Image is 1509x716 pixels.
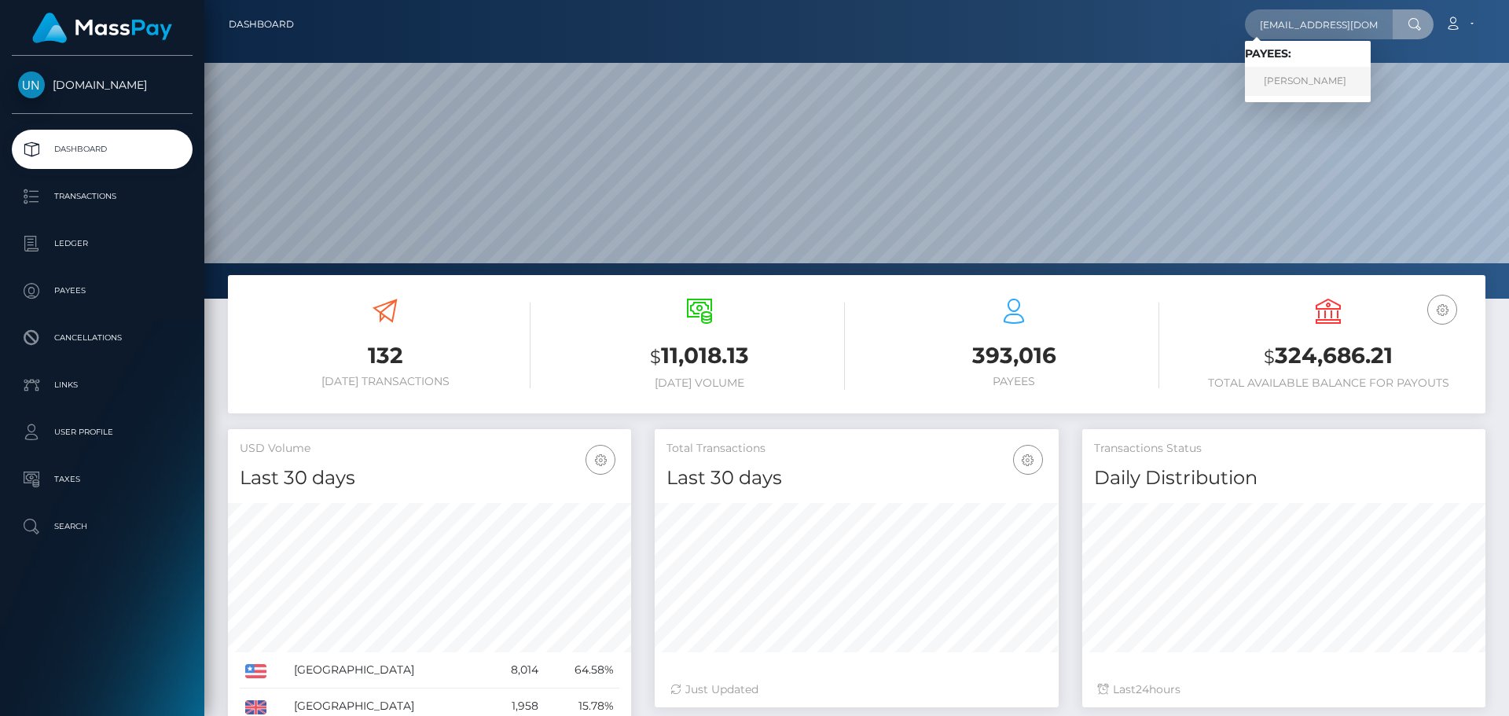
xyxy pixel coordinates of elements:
a: Dashboard [12,130,193,169]
h3: 324,686.21 [1183,340,1474,373]
span: 24 [1136,682,1149,696]
p: Payees [18,279,186,303]
p: User Profile [18,420,186,444]
a: Dashboard [229,8,294,41]
p: Dashboard [18,138,186,161]
small: $ [650,346,661,368]
a: Payees [12,271,193,310]
img: MassPay Logo [32,13,172,43]
h3: 393,016 [868,340,1159,371]
h6: Payees: [1245,47,1371,61]
p: Taxes [18,468,186,491]
a: Transactions [12,177,193,216]
div: Last hours [1098,681,1470,698]
h5: Total Transactions [666,441,1046,457]
h3: 11,018.13 [554,340,845,373]
h6: Payees [868,375,1159,388]
span: [DOMAIN_NAME] [12,78,193,92]
h4: Last 30 days [666,464,1046,492]
a: Cancellations [12,318,193,358]
small: $ [1264,346,1275,368]
h6: [DATE] Volume [554,376,845,390]
img: Unlockt.me [18,72,45,98]
a: Search [12,507,193,546]
h4: Last 30 days [240,464,619,492]
h6: [DATE] Transactions [240,375,531,388]
h5: USD Volume [240,441,619,457]
a: Links [12,365,193,405]
a: User Profile [12,413,193,452]
td: 8,014 [486,652,544,688]
p: Ledger [18,232,186,255]
h6: Total Available Balance for Payouts [1183,376,1474,390]
td: [GEOGRAPHIC_DATA] [288,652,486,688]
a: Taxes [12,460,193,499]
td: 64.58% [544,652,619,688]
a: Ledger [12,224,193,263]
img: GB.png [245,700,266,714]
p: Links [18,373,186,397]
input: Search... [1245,9,1393,39]
p: Transactions [18,185,186,208]
h3: 132 [240,340,531,371]
h5: Transactions Status [1094,441,1474,457]
a: [PERSON_NAME] [1245,67,1371,96]
p: Cancellations [18,326,186,350]
p: Search [18,515,186,538]
h4: Daily Distribution [1094,464,1474,492]
img: US.png [245,664,266,678]
div: Just Updated [670,681,1042,698]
